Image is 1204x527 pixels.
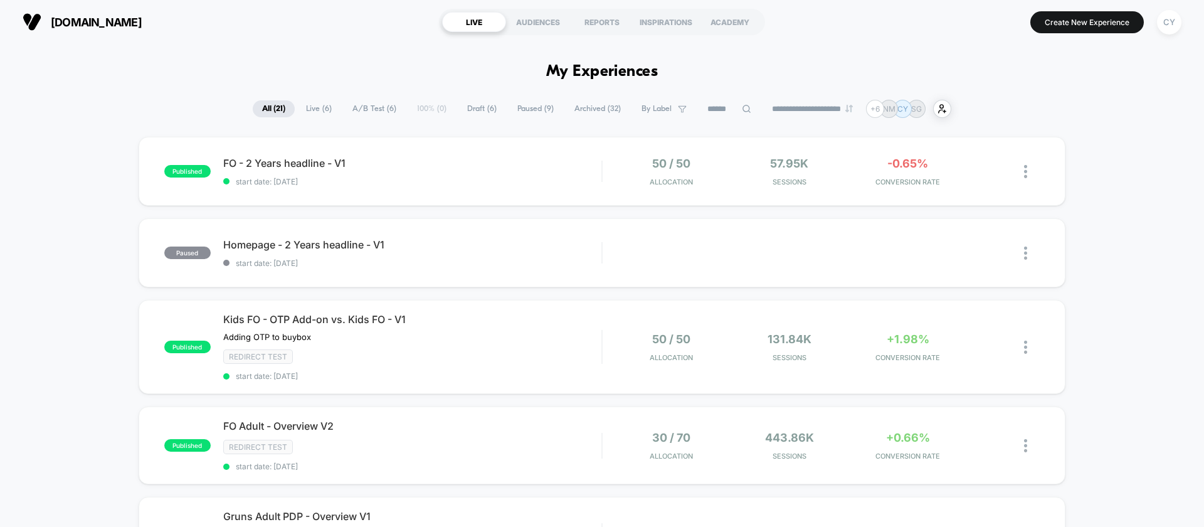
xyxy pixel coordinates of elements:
span: CONVERSION RATE [852,452,964,460]
span: start date: [DATE] [223,462,601,471]
div: ACADEMY [698,12,762,32]
span: [DOMAIN_NAME] [51,16,142,29]
p: NM [883,104,895,114]
img: close [1024,165,1027,178]
img: end [845,105,853,112]
span: -0.65% [887,157,928,170]
span: Sessions [734,178,846,186]
span: Allocation [650,353,693,362]
span: Sessions [734,452,846,460]
span: paused [164,247,211,259]
span: Redirect Test [223,349,293,364]
span: 443.86k [765,431,814,444]
span: Homepage - 2 Years headline - V1 [223,238,601,251]
span: Allocation [650,452,693,460]
img: Visually logo [23,13,41,31]
span: start date: [DATE] [223,177,601,186]
span: CONVERSION RATE [852,353,964,362]
span: +0.66% [886,431,930,444]
button: [DOMAIN_NAME] [19,12,145,32]
span: +1.98% [887,333,929,346]
span: Adding OTP to buybox [223,332,311,342]
span: A/B Test ( 6 ) [343,100,406,117]
span: 131.84k [768,333,811,346]
img: close [1024,247,1027,260]
span: 50 / 50 [652,157,690,170]
span: published [164,341,211,353]
span: Draft ( 6 ) [458,100,506,117]
div: AUDIENCES [506,12,570,32]
span: published [164,165,211,178]
p: CY [897,104,908,114]
span: start date: [DATE] [223,371,601,381]
span: Kids FO - OTP Add-on vs. Kids FO - V1 [223,313,601,326]
span: published [164,439,211,452]
span: FO Adult - Overview V2 [223,420,601,432]
span: Archived ( 32 ) [565,100,630,117]
span: Gruns Adult PDP - Overview V1 [223,510,601,523]
span: FO - 2 Years headline - V1 [223,157,601,169]
div: INSPIRATIONS [634,12,698,32]
button: Create New Experience [1030,11,1144,33]
img: close [1024,439,1027,452]
span: By Label [642,104,672,114]
span: Paused ( 9 ) [508,100,563,117]
span: CONVERSION RATE [852,178,964,186]
div: LIVE [442,12,506,32]
span: Sessions [734,353,846,362]
button: CY [1153,9,1185,35]
img: close [1024,341,1027,354]
span: 50 / 50 [652,333,690,346]
span: All ( 21 ) [253,100,295,117]
h1: My Experiences [546,63,658,81]
span: Allocation [650,178,693,186]
span: 30 / 70 [652,431,690,444]
div: CY [1157,10,1181,35]
span: Live ( 6 ) [297,100,341,117]
span: start date: [DATE] [223,258,601,268]
span: 57.95k [770,157,808,170]
span: Redirect Test [223,440,293,454]
p: SG [911,104,922,114]
div: REPORTS [570,12,634,32]
div: + 6 [866,100,884,118]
